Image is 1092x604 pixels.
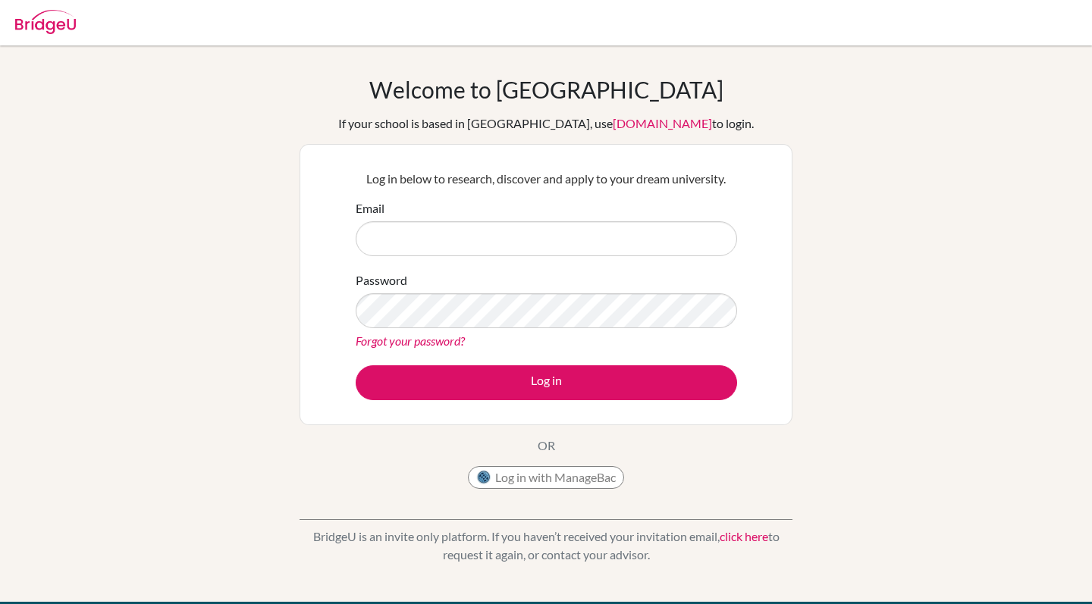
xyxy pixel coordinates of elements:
h1: Welcome to [GEOGRAPHIC_DATA] [369,76,723,103]
button: Log in with ManageBac [468,466,624,489]
p: BridgeU is an invite only platform. If you haven’t received your invitation email, to request it ... [300,527,792,564]
p: Log in below to research, discover and apply to your dream university. [356,170,737,188]
a: Forgot your password? [356,333,465,348]
p: OR [538,437,555,455]
div: If your school is based in [GEOGRAPHIC_DATA], use to login. [338,114,754,133]
a: click here [720,529,768,543]
label: Password [356,271,407,289]
a: [DOMAIN_NAME] [613,116,712,130]
label: Email [356,199,384,218]
img: Bridge-U [15,10,76,34]
button: Log in [356,365,737,400]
